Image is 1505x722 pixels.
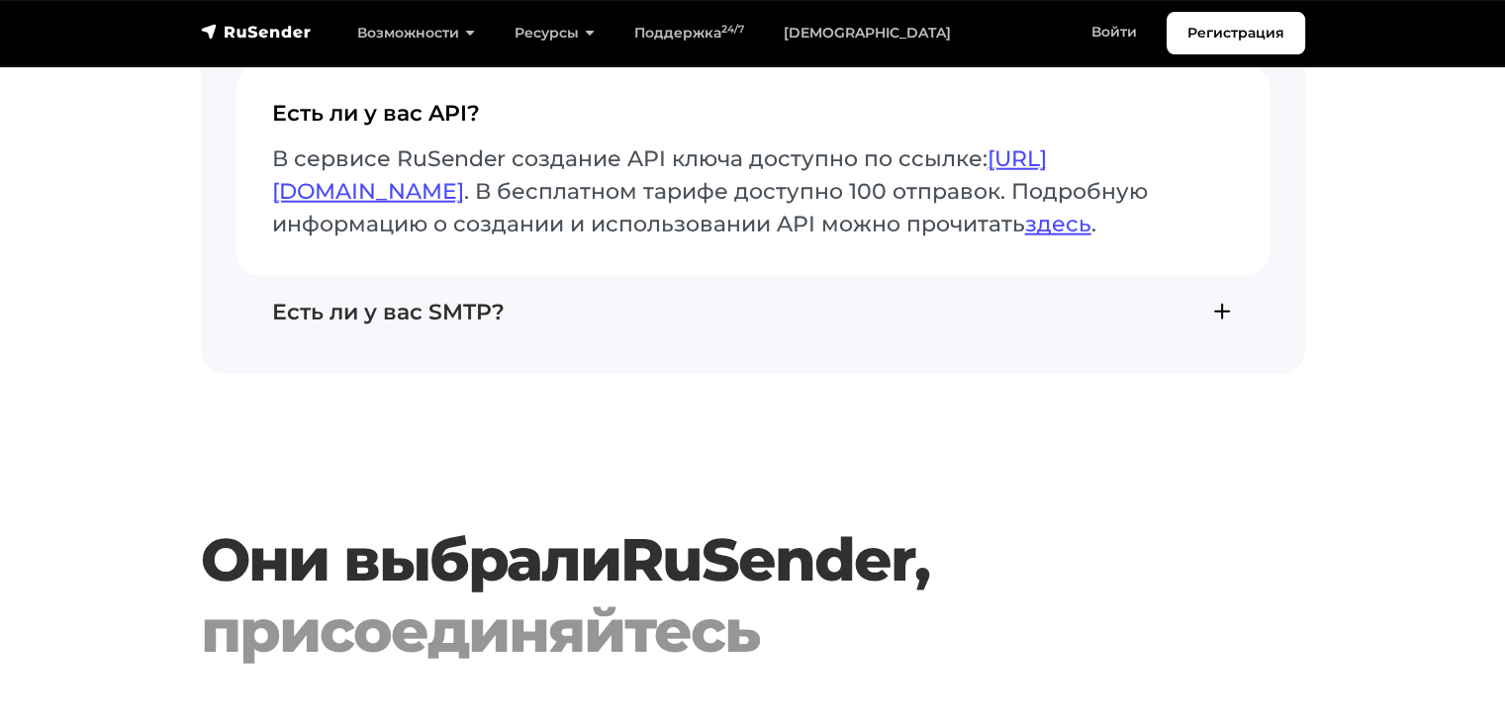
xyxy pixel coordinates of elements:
p: В сервисе RuSender создание API ключа доступно по ссылке: . В бесплатном тарифе доступно 100 отпр... [272,142,1234,240]
img: RuSender [201,22,312,42]
a: Войти [1072,12,1157,52]
a: Возможности [337,13,495,53]
h4: Есть ли у вас SMTP? [272,300,1234,325]
a: Регистрация [1167,12,1305,54]
h3: Они выбрали , [201,524,1211,667]
h4: Есть ли у вас API? [272,101,1234,142]
a: здесь [1025,211,1091,237]
a: Поддержка24/7 [614,13,764,53]
div: присоединяйтесь [201,595,1211,667]
sup: 24/7 [721,23,744,36]
a: RuSender [620,523,914,595]
a: Ресурсы [495,13,614,53]
a: [DEMOGRAPHIC_DATA] [764,13,971,53]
